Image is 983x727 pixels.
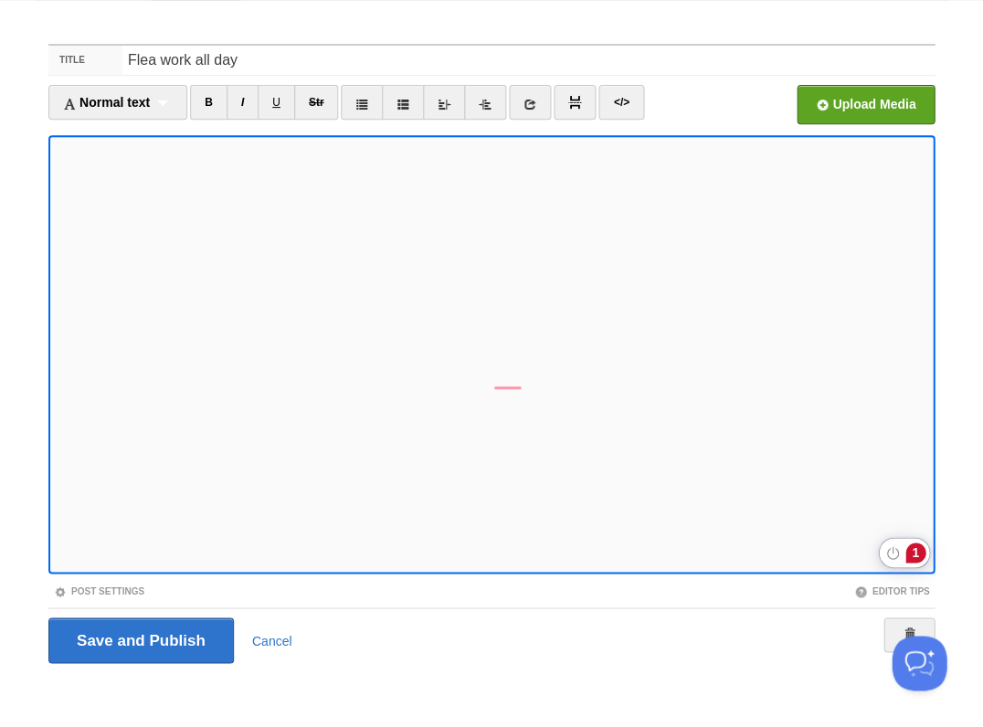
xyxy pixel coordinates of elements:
input: Save and Publish [48,617,234,663]
a: Post Settings [54,585,144,595]
label: Title [48,46,122,75]
img: pagebreak-icon.png [568,96,581,109]
a: </> [598,85,643,120]
a: I [227,85,259,120]
a: Cancel [252,633,292,648]
span: Normal text [63,95,150,110]
iframe: Help Scout Beacon - Open [892,636,946,690]
a: Editor Tips [854,585,929,595]
del: Str [309,96,324,109]
a: U [258,85,295,120]
a: Str [294,85,339,120]
a: B [190,85,227,120]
